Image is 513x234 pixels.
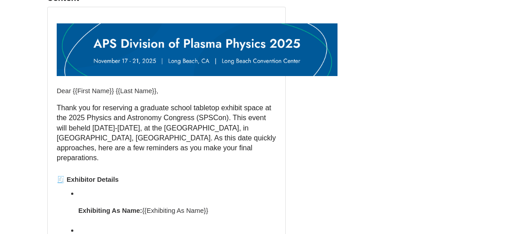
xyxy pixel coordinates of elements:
[57,104,271,131] span: Thank you for reserving a graduate school tabletop exhibit space at the 2025 Physics and Astronom...
[57,176,119,183] span: 🧾 Exhibitor Details
[73,124,77,132] span: e
[57,87,158,94] span: Dear {{First Name}} {{Last Name}},
[57,23,337,76] img: 8uwMRsAAAABklEQVQDAG1d1yWeN37MAAAAAElFTkSuQmCC
[468,191,513,234] iframe: Chat Widget
[78,207,142,214] span: Exhibiting As Name:
[57,124,276,162] span: held [DATE]-[DATE], at the [GEOGRAPHIC_DATA], in [GEOGRAPHIC_DATA], [GEOGRAPHIC_DATA]. As this da...
[142,207,208,214] span: {{Exhibiting As Name}}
